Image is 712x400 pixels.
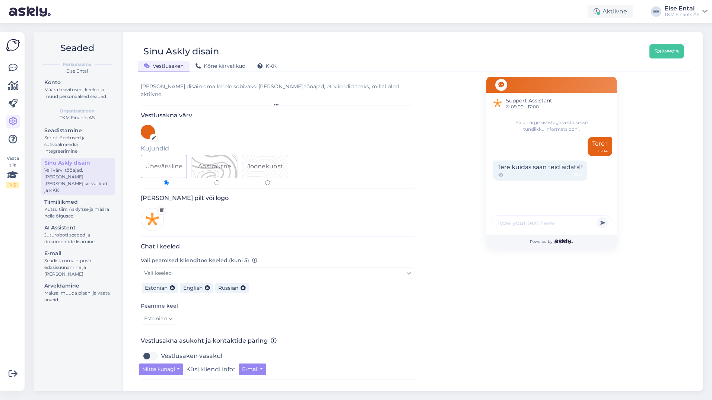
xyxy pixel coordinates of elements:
a: Else EntalTKM Finants AS [664,6,708,18]
div: EE [651,6,661,17]
div: Maksa, muuda plaani ja vaata arveid [44,290,111,303]
a: Vali keeled [141,267,414,279]
div: Else Ental [664,6,699,12]
button: Salvesta [649,44,684,58]
div: Abstraktne [198,162,231,171]
h3: [PERSON_NAME] pilt või logo [141,194,414,201]
div: Juturoboti seaded ja dokumentide lisamine [44,232,111,245]
label: Vali peamised klienditoe keeled (kuni 5) [141,257,257,264]
span: English [183,285,203,291]
span: Kõne kiirvalikud [196,63,245,69]
button: E-mail [239,364,267,375]
h5: Kujundid [141,145,414,152]
div: E-mail [44,250,111,257]
input: Type your text here [491,215,612,230]
div: Määra teavitused, keeled ja muud personaalsed seaded [44,86,111,100]
div: Script, õpetused ja sotsiaalmeedia integreerimine [44,134,111,155]
span: KKK [257,63,277,69]
div: Tere kuidas saan teid aidata? [493,161,587,181]
input: Pattern 1Abstraktne [214,180,219,185]
a: AI AssistentJuturoboti seaded ja dokumentide lisamine [41,223,115,246]
div: Sinu Askly disain [44,159,111,167]
div: Aktiivne [588,5,633,18]
div: Sinu Askly disain [143,44,219,58]
span: Estonian [144,315,167,323]
img: Askly Logo [6,38,20,52]
div: Kutsu tiim Askly'sse ja määra neile õigused [44,206,111,219]
a: ArveldamineMaksa, muuda plaani ja vaata arveid [41,281,115,304]
div: Ühevärviline [145,162,182,171]
div: Tere ! [588,137,612,156]
div: [PERSON_NAME] disain oma lehele sobivaks. [PERSON_NAME] tööajad, et kliendid teaks, millal oled a... [141,83,414,98]
div: TKM Finants AS [664,12,699,18]
a: E-mailSeadista oma e-posti edasisuunamine ja [PERSON_NAME] [41,248,115,279]
span: 15:05 [573,172,583,178]
a: Sinu Askly disainVali värv, tööajad, [PERSON_NAME], [PERSON_NAME] kiirvalikud ja KKK [41,158,115,195]
b: Personaalne [63,61,92,68]
div: Seadistamine [44,127,111,134]
div: Konto [44,79,111,86]
div: Vali värv, tööajad, [PERSON_NAME], [PERSON_NAME] kiirvalikud ja KKK [44,167,111,194]
input: Pattern 2Joonekunst [265,180,270,185]
span: 09:00 - 17:00 [506,105,552,109]
div: Joonekunst [247,162,283,171]
h3: Vestlusakna värv [141,112,414,119]
span: Powered by [530,239,573,244]
button: Mitte kunagi [139,364,183,375]
b: Organisatsioon [60,108,95,114]
div: Tiimiliikmed [44,198,111,206]
img: Askly [554,239,573,244]
span: Vestlusaken [144,63,184,69]
a: KontoMäära teavitused, keeled ja muud personaalsed seaded [41,77,115,101]
label: Küsi kliendi infot [186,364,236,375]
label: Vestlusaken vasakul [161,350,222,362]
div: AI Assistent [44,224,111,232]
div: Else Ental [39,68,115,74]
h2: Seaded [39,41,115,55]
a: SeadistamineScript, õpetused ja sotsiaalmeedia integreerimine [41,126,115,156]
span: Palun ärge sisestage vestlusesse tundlikku informatsiooni. [509,119,594,133]
a: TiimiliikmedKutsu tiim Askly'sse ja määra neile õigused [41,197,115,220]
div: Arveldamine [44,282,111,290]
span: Russian [218,285,238,291]
span: Estonian [145,285,168,291]
h3: Chat'i keeled [141,243,414,250]
a: Estonian [141,313,176,325]
img: Logo preview [141,208,164,231]
div: TKM Finants AS [39,114,115,121]
div: 1 / 3 [6,182,19,188]
span: Vali keeled [144,270,172,276]
label: Peamine keel [141,302,178,310]
input: Ühevärviline [164,180,169,185]
div: Vaata siia [6,155,19,188]
img: Support [492,97,503,109]
span: Support Assistant [506,97,552,105]
div: Seadista oma e-posti edasisuunamine ja [PERSON_NAME] [44,257,111,277]
div: 15:04 [598,148,608,154]
h3: Vestlusakna asukoht ja kontaktide päring [141,337,414,344]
